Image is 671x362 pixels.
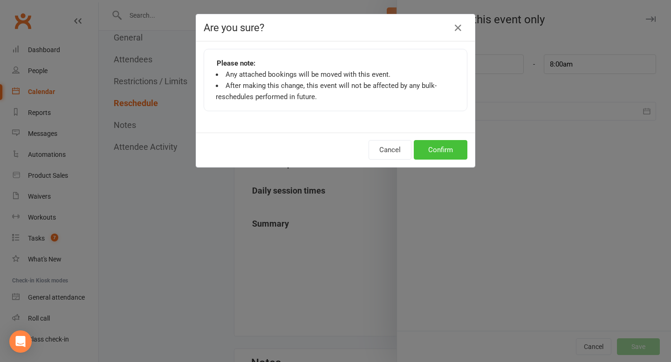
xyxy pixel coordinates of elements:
button: Cancel [369,140,411,160]
div: Open Intercom Messenger [9,330,32,353]
h4: Are you sure? [204,22,467,34]
li: Any attached bookings will be moved with this event. [216,69,455,80]
button: Confirm [414,140,467,160]
strong: Please note: [217,58,255,69]
button: Close [451,20,466,35]
li: After making this change, this event will not be affected by any bulk-reschedules performed in fu... [216,80,455,102]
